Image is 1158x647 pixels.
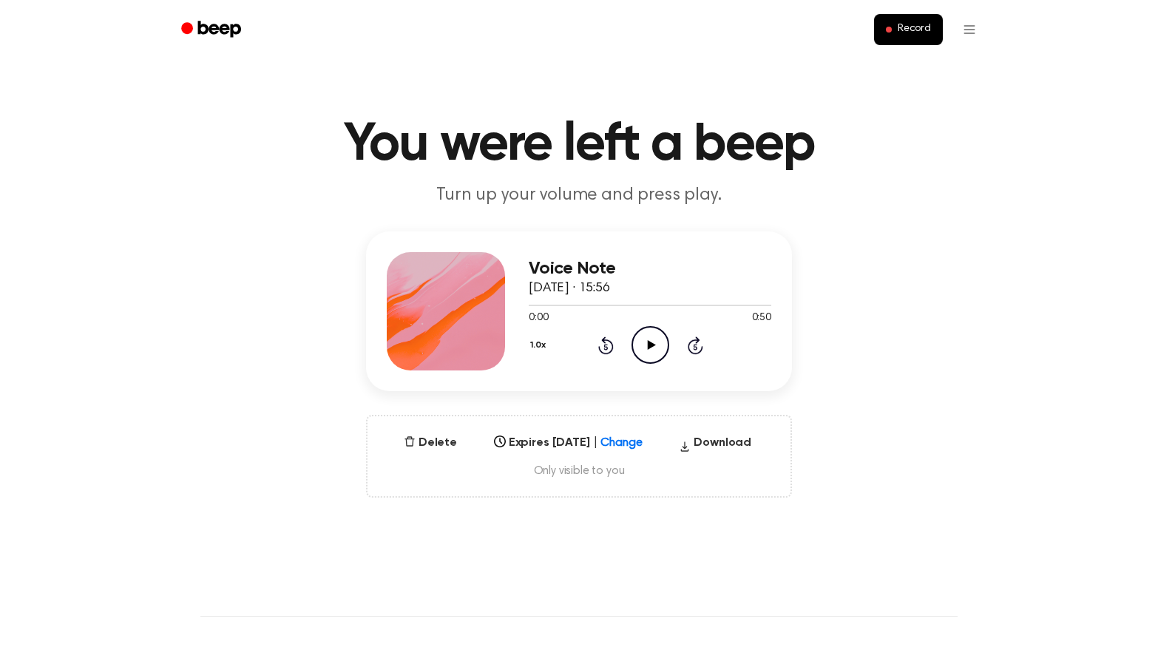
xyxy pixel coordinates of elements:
[529,333,551,358] button: 1.0x
[171,16,254,44] a: Beep
[529,282,610,295] span: [DATE] · 15:56
[200,118,958,172] h1: You were left a beep
[952,12,987,47] button: Open menu
[673,434,757,458] button: Download
[398,434,463,452] button: Delete
[898,23,931,36] span: Record
[295,183,863,208] p: Turn up your volume and press play.
[385,464,773,478] span: Only visible to you
[874,14,943,45] button: Record
[529,259,771,279] h3: Voice Note
[529,311,548,326] span: 0:00
[752,311,771,326] span: 0:50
